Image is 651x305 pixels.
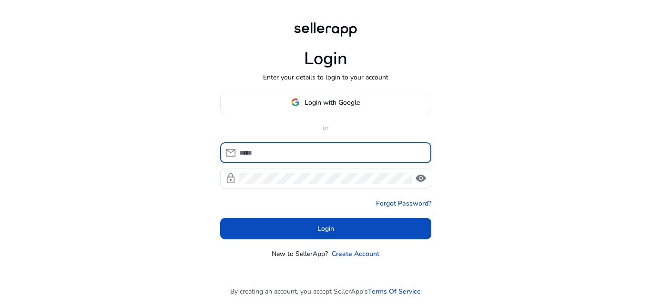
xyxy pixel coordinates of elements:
[220,123,431,133] p: or
[291,98,300,107] img: google-logo.svg
[220,92,431,113] button: Login with Google
[225,147,236,158] span: mail
[368,286,421,296] a: Terms Of Service
[376,198,431,208] a: Forgot Password?
[317,224,334,234] span: Login
[272,249,328,259] p: New to SellerApp?
[415,173,427,184] span: visibility
[332,249,379,259] a: Create Account
[304,49,347,69] h1: Login
[220,218,431,239] button: Login
[225,173,236,184] span: lock
[263,72,388,82] p: Enter your details to login to your account
[305,98,360,108] span: Login with Google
